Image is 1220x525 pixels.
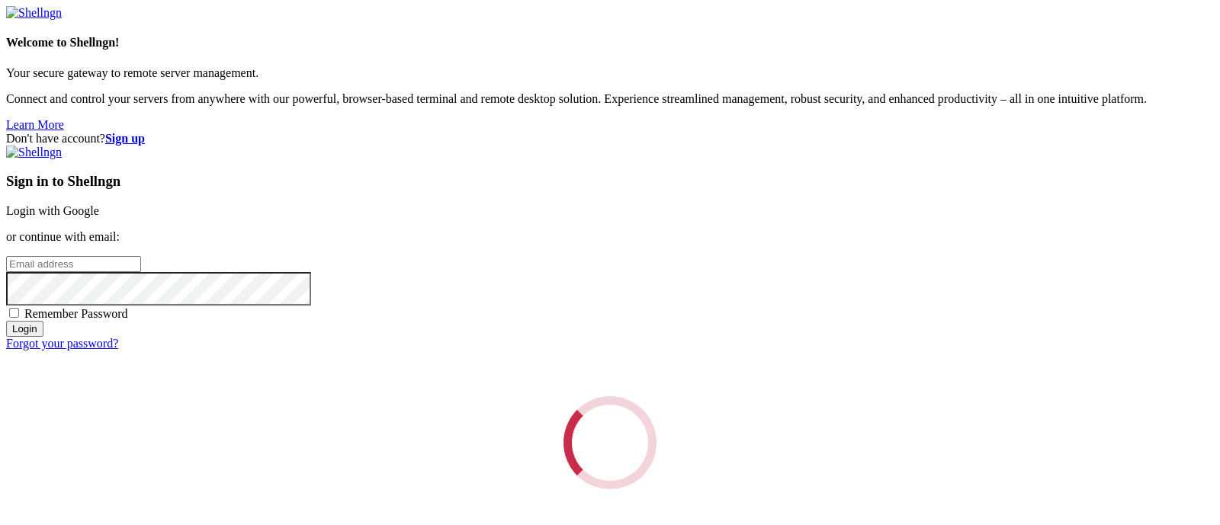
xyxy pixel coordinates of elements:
p: Your secure gateway to remote server management. [6,66,1214,80]
div: Loading... [548,381,672,504]
input: Remember Password [9,308,19,318]
input: Email address [6,256,141,272]
input: Login [6,321,43,337]
p: Connect and control your servers from anywhere with our powerful, browser-based terminal and remo... [6,92,1214,106]
a: Login with Google [6,204,99,217]
a: Forgot your password? [6,337,118,350]
img: Shellngn [6,6,62,20]
h4: Welcome to Shellngn! [6,36,1214,50]
a: Sign up [105,132,145,145]
div: Don't have account? [6,132,1214,146]
h3: Sign in to Shellngn [6,173,1214,190]
img: Shellngn [6,146,62,159]
span: Remember Password [24,307,128,320]
p: or continue with email: [6,230,1214,244]
a: Learn More [6,118,64,131]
